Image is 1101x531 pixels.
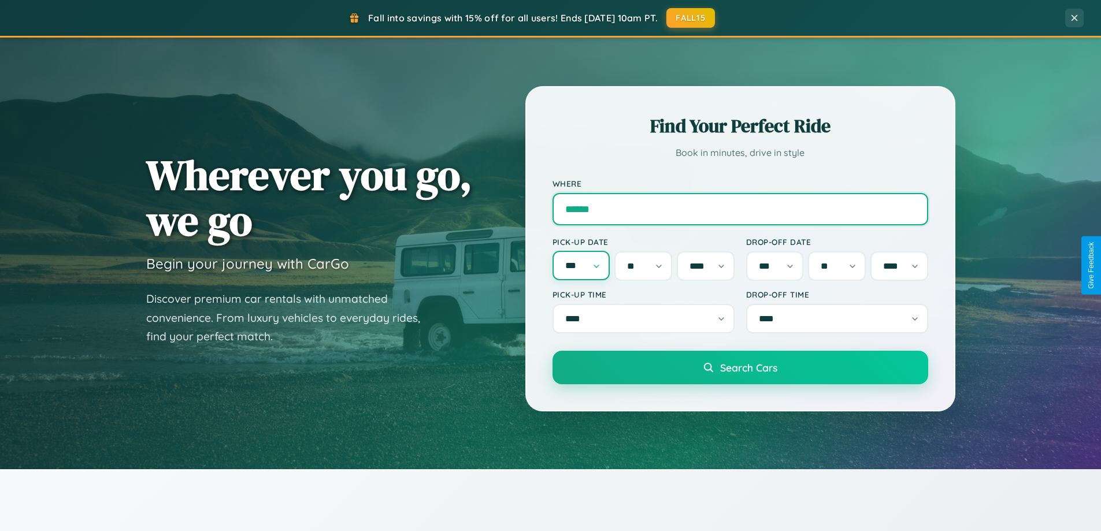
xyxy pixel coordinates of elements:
[146,152,472,243] h1: Wherever you go, we go
[553,237,735,247] label: Pick-up Date
[720,361,777,374] span: Search Cars
[368,12,658,24] span: Fall into savings with 15% off for all users! Ends [DATE] 10am PT.
[666,8,715,28] button: FALL15
[553,144,928,161] p: Book in minutes, drive in style
[146,255,349,272] h3: Begin your journey with CarGo
[746,289,928,299] label: Drop-off Time
[746,237,928,247] label: Drop-off Date
[553,351,928,384] button: Search Cars
[553,113,928,139] h2: Find Your Perfect Ride
[553,289,735,299] label: Pick-up Time
[1087,242,1095,289] div: Give Feedback
[146,289,435,346] p: Discover premium car rentals with unmatched convenience. From luxury vehicles to everyday rides, ...
[553,179,928,188] label: Where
